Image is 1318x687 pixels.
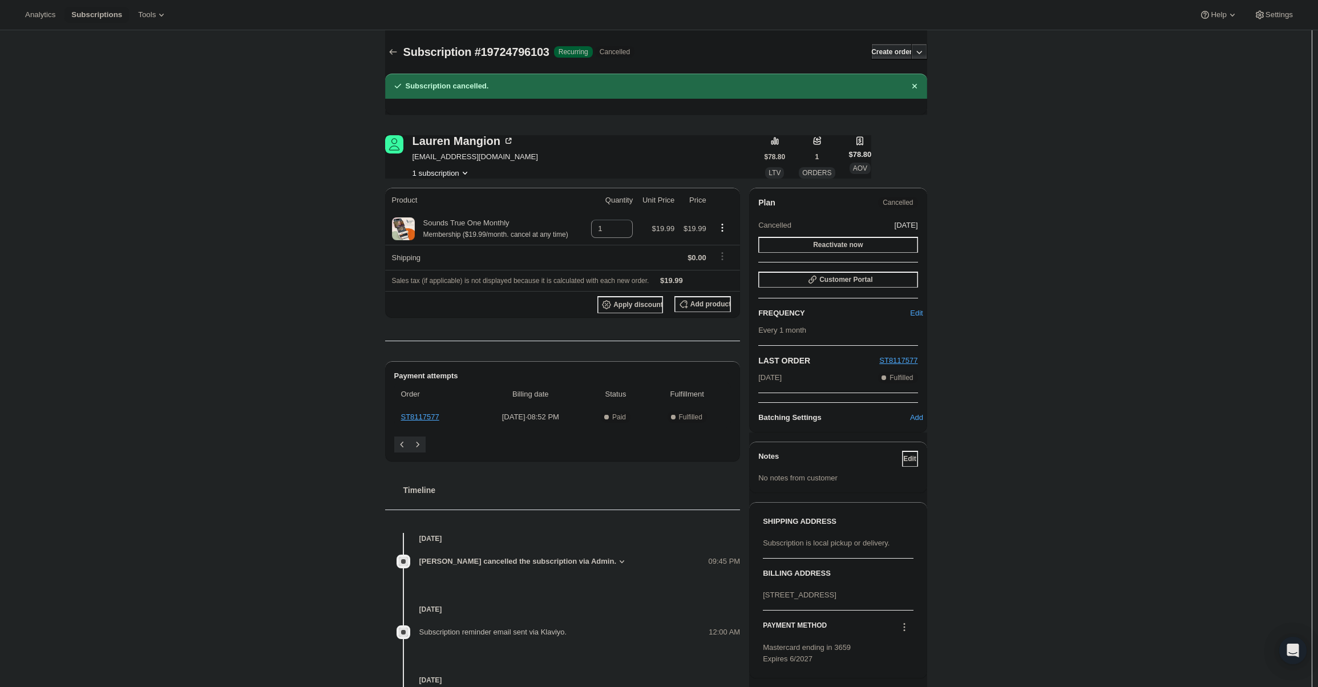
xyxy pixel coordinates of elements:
[713,221,731,234] button: Product actions
[758,197,775,208] h2: Plan
[903,454,916,463] span: Edit
[413,167,471,179] button: Product actions
[909,409,925,427] button: Add
[415,217,568,240] div: Sounds True One Monthly
[385,604,741,615] h4: [DATE]
[392,217,415,240] img: product img
[758,237,917,253] button: Reactivate now
[758,326,806,334] span: Every 1 month
[758,308,915,319] h2: FREQUENCY
[1266,10,1293,19] span: Settings
[758,355,879,366] h2: LAST ORDER
[480,411,581,423] span: [DATE] · 08:52 PM
[907,78,923,94] button: Dismiss notification
[636,188,678,213] th: Unit Price
[406,80,489,92] h2: Subscription cancelled.
[588,389,643,400] span: Status
[763,568,913,579] h3: BILLING ADDRESS
[419,628,567,636] span: Subscription reminder email sent via Klaviyo.
[688,253,706,262] span: $0.00
[423,231,568,239] small: Membership ($19.99/month. cancel at any time)
[679,413,702,422] span: Fulfilled
[584,188,636,213] th: Quantity
[71,10,122,19] span: Subscriptions
[1247,7,1300,23] button: Settings
[713,250,731,262] button: Shipping actions
[559,47,588,56] span: Recurring
[758,474,838,482] span: No notes from customer
[765,149,786,165] button: $78.80
[419,556,617,567] span: [PERSON_NAME] cancelled the subscription via Admin.
[394,370,731,382] h2: Payment attempts
[674,296,731,312] button: Add product
[802,169,831,177] span: ORDERS
[394,382,476,407] th: Order
[909,304,925,322] button: Edit
[131,7,174,23] button: Tools
[403,46,549,58] span: Subscription #19724796103
[890,373,913,382] span: Fulfilled
[385,245,585,270] th: Shipping
[64,7,129,23] button: Subscriptions
[895,220,918,231] span: [DATE]
[763,621,827,636] h3: PAYMENT METHOD
[480,389,581,400] span: Billing date
[385,188,585,213] th: Product
[849,149,872,160] span: $78.80
[819,275,872,284] span: Customer Portal
[385,44,401,60] button: Subscriptions
[138,10,156,19] span: Tools
[763,539,890,547] span: Subscription is local pickup or delivery.
[612,413,626,422] span: Paid
[815,152,819,161] span: 1
[385,135,403,153] span: Lauren Mangion
[763,591,836,599] span: [STREET_ADDRESS]
[394,437,731,452] nav: Pagination
[652,224,675,233] span: $19.99
[902,451,918,467] button: Edit
[403,484,741,496] h2: Timeline
[613,300,663,309] span: Apply discount
[871,44,912,60] button: Create order
[709,556,741,567] span: 09:45 PM
[419,556,628,567] button: [PERSON_NAME] cancelled the subscription via Admin.
[1279,637,1307,664] div: Open Intercom Messenger
[413,151,538,163] span: [EMAIL_ADDRESS][DOMAIN_NAME]
[758,220,791,231] span: Cancelled
[650,389,724,400] span: Fulfillment
[392,277,649,285] span: Sales tax (if applicable) is not displayed because it is calculated with each new order.
[758,372,782,383] span: [DATE]
[660,276,683,285] span: $19.99
[25,10,55,19] span: Analytics
[385,533,741,544] h4: [DATE]
[690,300,731,309] span: Add product
[763,643,851,663] span: Mastercard ending in 3659 Expires 6/2027
[813,240,863,249] span: Reactivate now
[910,412,923,423] span: Add
[883,198,913,207] span: Cancelled
[879,356,917,365] a: ST8117577
[809,149,825,165] button: 1
[385,674,741,686] h4: [DATE]
[769,169,781,177] span: LTV
[758,272,917,288] button: Customer Portal
[709,627,740,638] span: 12:00 AM
[879,355,917,366] button: ST8117577
[853,164,867,172] span: AOV
[763,516,913,527] h3: SHIPPING ADDRESS
[1192,7,1244,23] button: Help
[401,413,439,421] a: ST8117577
[765,152,786,161] span: $78.80
[758,451,901,467] h3: Notes
[597,296,663,313] button: Apply discount
[910,308,923,319] span: Edit
[413,135,514,147] div: Lauren Mangion
[758,412,915,423] h6: Batching Settings
[18,7,62,23] button: Analytics
[871,47,912,56] span: Create order
[678,188,709,213] th: Price
[600,47,630,56] span: Cancelled
[684,224,706,233] span: $19.99
[1211,10,1226,19] span: Help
